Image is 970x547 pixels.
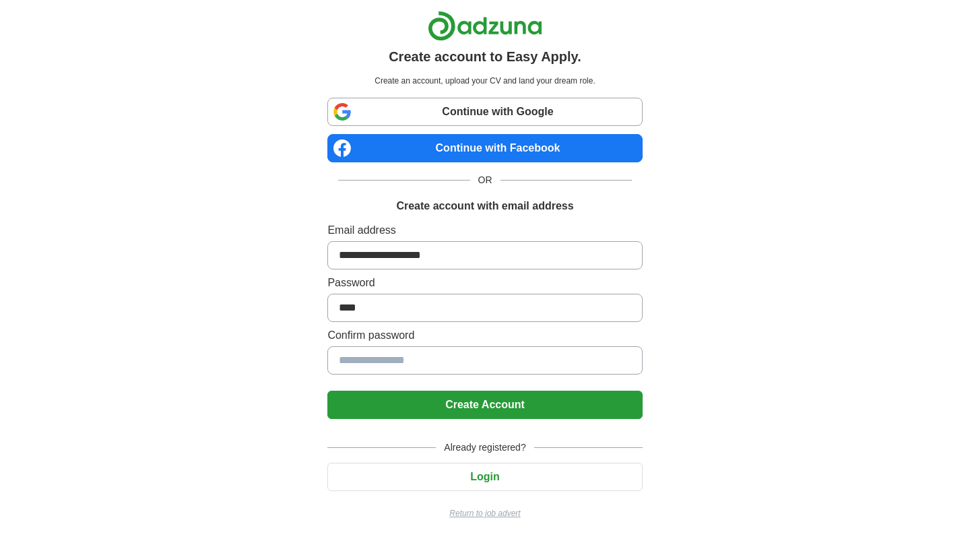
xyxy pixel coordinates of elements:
label: Password [327,275,642,291]
label: Email address [327,222,642,238]
h1: Create account with email address [396,198,573,214]
h1: Create account to Easy Apply. [389,46,581,67]
span: Already registered? [436,441,533,455]
img: Adzuna logo [428,11,542,41]
a: Continue with Facebook [327,134,642,162]
p: Create an account, upload your CV and land your dream role. [330,75,639,87]
label: Confirm password [327,327,642,344]
span: OR [470,173,500,187]
a: Continue with Google [327,98,642,126]
button: Login [327,463,642,491]
a: Return to job advert [327,507,642,519]
a: Login [327,471,642,482]
button: Create Account [327,391,642,419]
